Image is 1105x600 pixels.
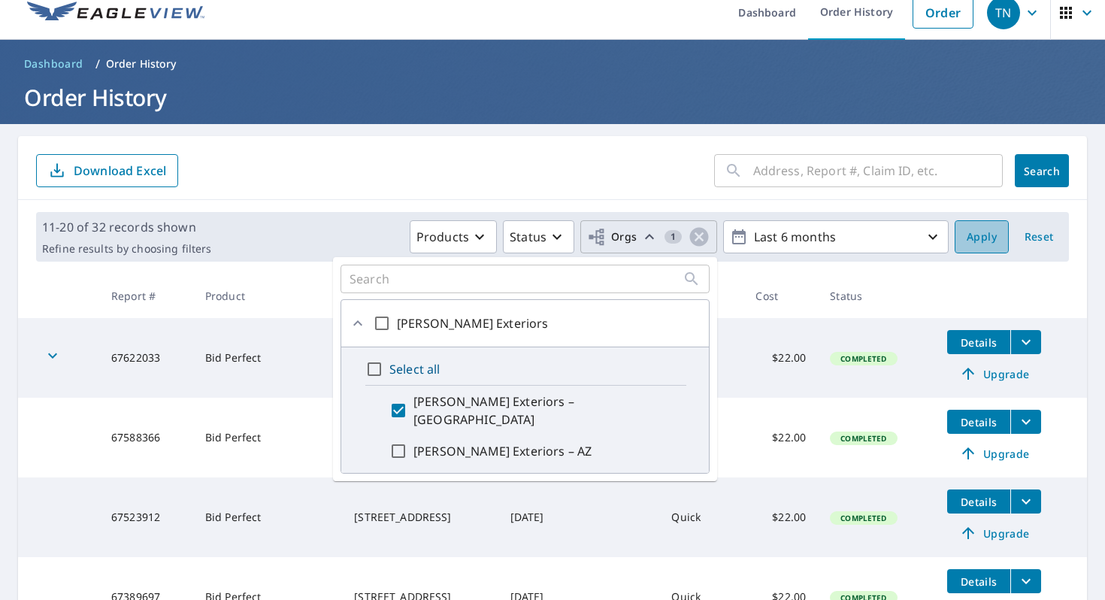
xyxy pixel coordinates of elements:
span: Search [1027,164,1057,178]
button: Apply [955,220,1009,253]
span: Details [956,415,1001,429]
td: $22.00 [743,318,818,398]
button: Orgs1 [580,220,717,253]
span: Reset [1021,228,1057,247]
h1: Order History [18,82,1087,113]
a: Upgrade [947,521,1041,545]
td: Bid Perfect [193,318,342,398]
td: $22.00 [743,477,818,557]
td: Bid Perfect [193,477,342,557]
button: filesDropdownBtn-67588366 [1010,410,1041,434]
span: Orgs [587,228,637,247]
span: Completed [831,513,895,523]
span: Details [956,335,1001,350]
label: Select all [389,360,440,378]
th: Product [193,274,342,318]
a: Dashboard [18,52,89,76]
button: Reset [1015,220,1063,253]
th: Cost [743,274,818,318]
span: Details [956,574,1001,589]
th: Status [818,274,935,318]
button: filesDropdownBtn-67523912 [1010,489,1041,514]
input: Address, Report #, Claim ID, etc. [753,150,1003,192]
td: Bid Perfect [193,398,342,477]
button: detailsBtn-67523912 [947,489,1010,514]
th: Report # [99,274,193,318]
td: 67588366 [99,398,193,477]
li: / [95,55,100,73]
td: $22.00 [743,398,818,477]
button: detailsBtn-67389697 [947,569,1010,593]
p: Download Excel [74,162,166,179]
button: detailsBtn-67588366 [947,410,1010,434]
p: Status [510,228,546,246]
button: Search [1015,154,1069,187]
td: 67622033 [99,318,193,398]
label: [PERSON_NAME] Exteriors [397,314,548,332]
button: Download Excel [36,154,178,187]
span: Apply [967,228,997,247]
span: Dashboard [24,56,83,71]
span: Completed [831,433,895,444]
a: Upgrade [947,362,1041,386]
span: Upgrade [956,524,1032,542]
p: Products [416,228,469,246]
input: Search [350,272,683,286]
span: Completed [831,353,895,364]
span: Upgrade [956,365,1032,383]
button: filesDropdownBtn-67622033 [1010,330,1041,354]
button: filesDropdownBtn-67389697 [1010,569,1041,593]
span: 1 [665,232,682,242]
div: [STREET_ADDRESS] [354,510,486,525]
a: Upgrade [947,441,1041,465]
nav: breadcrumb [18,52,1087,76]
span: Upgrade [956,444,1032,462]
p: Order History [106,56,177,71]
button: Last 6 months [723,220,949,253]
img: EV Logo [27,2,204,24]
td: Quick [659,477,743,557]
p: Last 6 months [748,224,924,250]
span: Details [956,495,1001,509]
p: Refine results by choosing filters [42,242,211,256]
p: 11-20 of 32 records shown [42,218,211,236]
td: [DATE] [498,477,573,557]
label: [PERSON_NAME] Exteriors – [GEOGRAPHIC_DATA] [413,392,680,429]
button: detailsBtn-67622033 [947,330,1010,354]
td: 67523912 [99,477,193,557]
label: [PERSON_NAME] Exteriors – AZ [413,442,592,460]
button: Status [503,220,574,253]
button: Products [410,220,497,253]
